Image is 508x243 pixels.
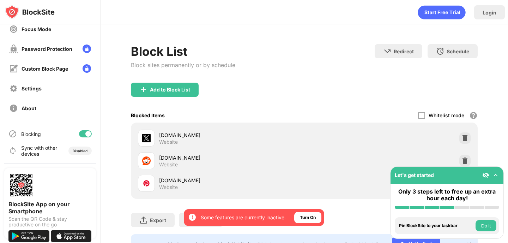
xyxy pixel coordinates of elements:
img: favicons [142,134,151,142]
div: Disabled [73,149,87,153]
button: Do it [476,220,496,231]
div: Sync with other devices [21,145,58,157]
img: error-circle-white.svg [188,213,196,221]
img: lock-menu.svg [83,45,91,53]
img: focus-off.svg [9,25,18,34]
div: Blocked Items [131,112,165,118]
div: Redirect [394,48,414,54]
div: Website [159,161,178,168]
div: Blocking [21,131,41,137]
div: [DOMAIN_NAME] [159,177,304,184]
img: logo-blocksite.svg [5,5,55,19]
img: download-on-the-app-store.svg [51,230,92,242]
div: Website [159,139,178,145]
img: favicons [142,179,151,188]
div: Let's get started [395,172,434,178]
div: BlockSite App on your Smartphone [8,201,92,215]
img: favicons [142,156,151,165]
div: Focus Mode [22,26,51,32]
div: Block sites permanently or by schedule [131,61,235,69]
img: get-it-on-google-play.svg [8,230,49,242]
img: customize-block-page-off.svg [9,64,18,73]
div: Schedule [447,48,469,54]
div: Some features are currently inactive. [201,214,286,221]
div: About [22,105,36,111]
div: Add to Block List [150,87,190,93]
div: Whitelist mode [429,112,464,118]
div: Pin BlockSite to your taskbar [399,223,474,228]
img: eye-not-visible.svg [482,172,489,179]
img: about-off.svg [9,104,18,113]
img: sync-icon.svg [8,147,17,155]
div: Turn On [300,214,316,221]
div: Login [483,10,496,16]
div: Password Protection [22,46,72,52]
img: password-protection-off.svg [9,45,18,53]
div: Website [159,184,178,190]
div: [DOMAIN_NAME] [159,131,304,139]
img: lock-menu.svg [83,64,91,73]
img: omni-setup-toggle.svg [492,172,499,179]
img: options-page-qr-code.png [8,172,34,198]
img: settings-off.svg [9,84,18,93]
div: Scan the QR Code & stay productive on the go [8,216,92,227]
div: Custom Block Page [22,66,68,72]
div: animation [418,5,466,19]
div: Only 3 steps left to free up an extra hour each day! [395,188,499,202]
img: blocking-icon.svg [8,130,17,138]
div: [DOMAIN_NAME] [159,154,304,161]
div: Settings [22,85,42,91]
div: Block List [131,44,235,59]
div: Export [150,217,166,223]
